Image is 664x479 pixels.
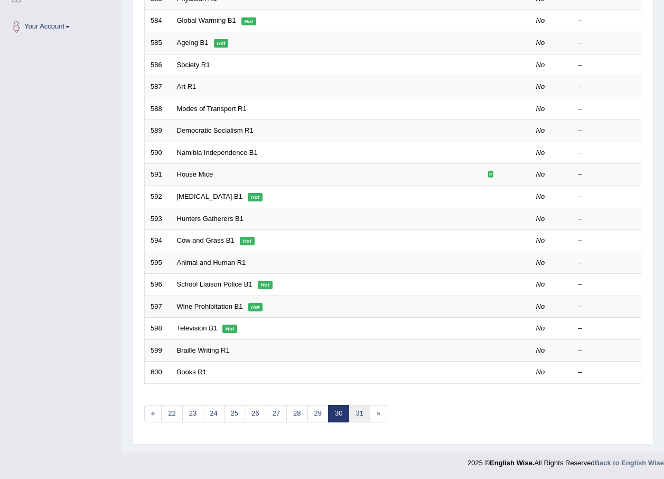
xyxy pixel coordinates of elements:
[177,259,246,266] a: Animal and Human R1
[145,76,171,98] td: 587
[240,237,255,245] em: Hot
[578,367,635,377] div: –
[266,405,287,422] a: 27
[241,17,256,26] em: Hot
[177,280,252,288] a: School Liaison Police B1
[177,16,236,24] a: Global Warming B1
[145,164,171,186] td: 591
[177,346,230,354] a: Braille Writing R1
[536,192,545,200] em: No
[595,459,664,467] a: Back to English Wise
[536,126,545,134] em: No
[177,82,197,90] a: Art R1
[578,148,635,158] div: –
[536,302,545,310] em: No
[177,149,258,156] a: Namibia Independence B1
[457,170,525,180] div: Exam occurring question
[578,302,635,312] div: –
[177,324,218,332] a: Television B1
[578,346,635,356] div: –
[286,405,307,422] a: 28
[307,405,329,422] a: 29
[536,346,545,354] em: No
[145,186,171,208] td: 592
[536,259,545,266] em: No
[177,302,243,310] a: Wine Prohibitation B1
[578,60,635,70] div: –
[177,236,235,244] a: Cow and Grass B1
[145,32,171,54] td: 585
[222,325,237,333] em: Hot
[177,368,207,376] a: Books R1
[224,405,245,422] a: 25
[536,82,545,90] em: No
[536,236,545,244] em: No
[145,362,171,384] td: 600
[145,230,171,252] td: 594
[248,303,263,311] em: Hot
[536,215,545,223] em: No
[145,296,171,318] td: 597
[578,82,635,92] div: –
[177,126,254,134] a: Democratic Socialism R1
[145,274,171,296] td: 596
[349,405,370,422] a: 31
[578,214,635,224] div: –
[145,252,171,274] td: 595
[578,236,635,246] div: –
[145,98,171,120] td: 588
[145,208,171,230] td: 593
[536,16,545,24] em: No
[245,405,266,422] a: 26
[578,324,635,334] div: –
[536,324,545,332] em: No
[536,149,545,156] em: No
[490,459,534,467] strong: English Wise.
[145,54,171,76] td: 586
[578,16,635,26] div: –
[145,318,171,340] td: 598
[177,61,210,69] a: Society R1
[1,12,121,39] a: Your Account
[536,105,545,113] em: No
[578,258,635,268] div: –
[578,280,635,290] div: –
[248,193,263,201] em: Hot
[145,339,171,362] td: 599
[214,39,229,48] em: Hot
[578,38,635,48] div: –
[177,105,247,113] a: Modes of Transport R1
[182,405,203,422] a: 23
[203,405,224,422] a: 24
[177,215,244,223] a: Hunters Gatherers B1
[467,453,664,468] div: 2025 © All Rights Reserved
[370,405,387,422] a: »
[578,126,635,136] div: –
[161,405,182,422] a: 22
[145,120,171,142] td: 589
[578,104,635,114] div: –
[145,142,171,164] td: 590
[177,170,213,178] a: House Mice
[144,405,162,422] a: «
[145,10,171,32] td: 584
[536,39,545,47] em: No
[536,368,545,376] em: No
[536,170,545,178] em: No
[258,281,273,289] em: Hot
[536,61,545,69] em: No
[536,280,545,288] em: No
[328,405,349,422] a: 30
[177,192,243,200] a: [MEDICAL_DATA] B1
[578,192,635,202] div: –
[177,39,209,47] a: Ageing B1
[578,170,635,180] div: –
